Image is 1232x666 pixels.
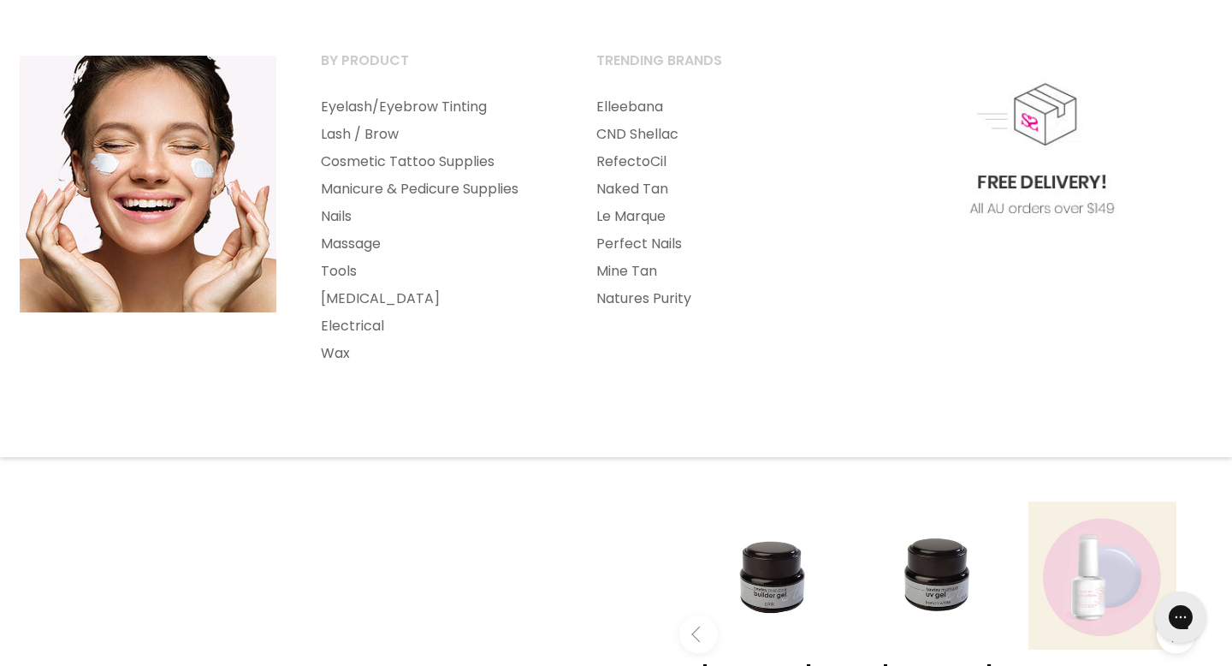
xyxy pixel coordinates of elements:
[575,175,847,203] a: Naked Tan
[575,148,847,175] a: RefectoCil
[575,47,847,90] a: Trending Brands
[575,121,847,148] a: CND Shellac
[299,47,572,90] a: By Product
[299,93,572,367] ul: Main menu
[299,175,572,203] a: Manicure & Pedicure Supplies
[575,203,847,230] a: Le Marque
[575,285,847,312] a: Natures Purity
[1146,586,1215,649] iframe: Gorgias live chat messenger
[299,258,572,285] a: Tools
[299,121,572,148] a: Lash / Brow
[299,230,572,258] a: Massage
[575,93,847,121] a: Elleebana
[299,312,572,340] a: Electrical
[299,203,572,230] a: Nails
[299,93,572,121] a: Eyelash/Eyebrow Tinting
[299,340,572,367] a: Wax
[575,258,847,285] a: Mine Tan
[575,230,847,258] a: Perfect Nails
[299,148,572,175] a: Cosmetic Tattoo Supplies
[299,285,572,312] a: [MEDICAL_DATA]
[575,93,847,312] ul: Main menu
